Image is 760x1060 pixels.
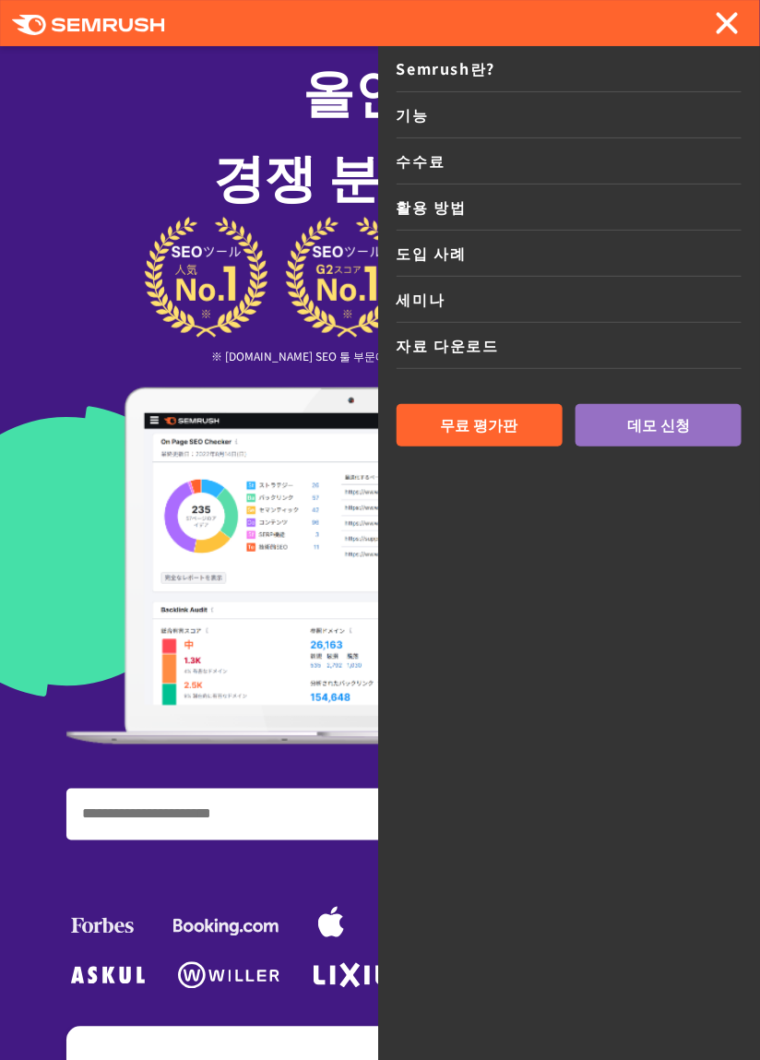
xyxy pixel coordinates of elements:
font: 데모 신청 [627,413,690,435]
font: 수수료 [397,149,445,172]
a: 도입 사례 [397,231,742,277]
font: 도입 사례 [397,242,467,264]
font: ※ [DOMAIN_NAME] SEO 툴 부문에서 G2 스코어 & 인기도 No.1 획득 [212,348,549,363]
a: 활용 방법 [397,185,742,231]
a: 수수료 [397,138,742,185]
font: Semrush란? [397,57,495,79]
a: 무료 평가판 [397,404,563,447]
a: 자료 다운로드 [397,323,742,369]
font: 자료 다운로드 [397,334,499,356]
a: Semrush란? [397,46,742,92]
font: 올인원 [303,52,457,126]
font: 활용 방법 [397,196,467,218]
input: 도메인, 키워드 또는 URL을 입력하세요. [67,790,402,840]
font: 경쟁 분석 도구 [213,137,547,211]
font: 세미나 [397,288,445,310]
font: 기능 [397,103,429,125]
a: 기능 [397,92,742,138]
font: 무료 평가판 [441,413,518,435]
a: 세미나 [397,277,742,323]
a: 데모 신청 [576,404,742,447]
